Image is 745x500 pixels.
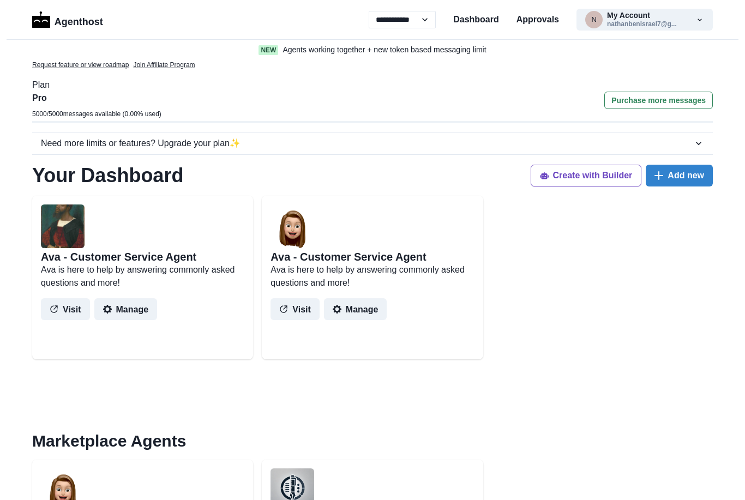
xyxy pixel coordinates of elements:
[271,250,426,263] h2: Ava - Customer Service Agent
[55,10,103,29] p: Agenthost
[646,165,713,186] button: Add new
[41,263,244,290] p: Ava is here to help by answering commonly asked questions and more!
[271,204,314,248] img: user%2F2%2Fb7ac5808-39ff-453c-8ce1-b371fabf5c1b
[32,431,713,451] h2: Marketplace Agents
[324,298,387,320] button: Manage
[32,132,713,154] button: Need more limits or features? Upgrade your plan✨
[604,92,713,121] a: Purchase more messages
[32,11,50,28] img: Logo
[32,92,161,105] p: Pro
[531,165,642,186] button: Create with Builder
[453,13,499,26] a: Dashboard
[259,45,278,55] span: New
[516,13,559,26] a: Approvals
[283,44,486,56] p: Agents working together + new token based messaging limit
[94,298,158,320] button: Manage
[41,204,85,248] img: user%2F5294%2F7cc08ebf-0007-4078-a041-c561c43471d0
[604,92,713,109] button: Purchase more messages
[32,60,129,70] a: Request feature or view roadmap
[32,10,103,29] a: LogoAgenthost
[41,298,90,320] button: Visit
[41,250,196,263] h2: Ava - Customer Service Agent
[32,164,183,187] h1: Your Dashboard
[271,298,320,320] button: Visit
[32,109,161,119] p: 5000 / 5000 messages available ( 0.00 % used)
[236,44,509,56] a: NewAgents working together + new token based messaging limit
[576,9,713,31] button: nathanbenisrael7@gmail.comMy Accountnathanbenisrael7@g...
[271,263,474,290] p: Ava is here to help by answering commonly asked questions and more!
[32,79,713,92] p: Plan
[133,60,195,70] a: Join Affiliate Program
[41,137,693,150] div: Need more limits or features? Upgrade your plan ✨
